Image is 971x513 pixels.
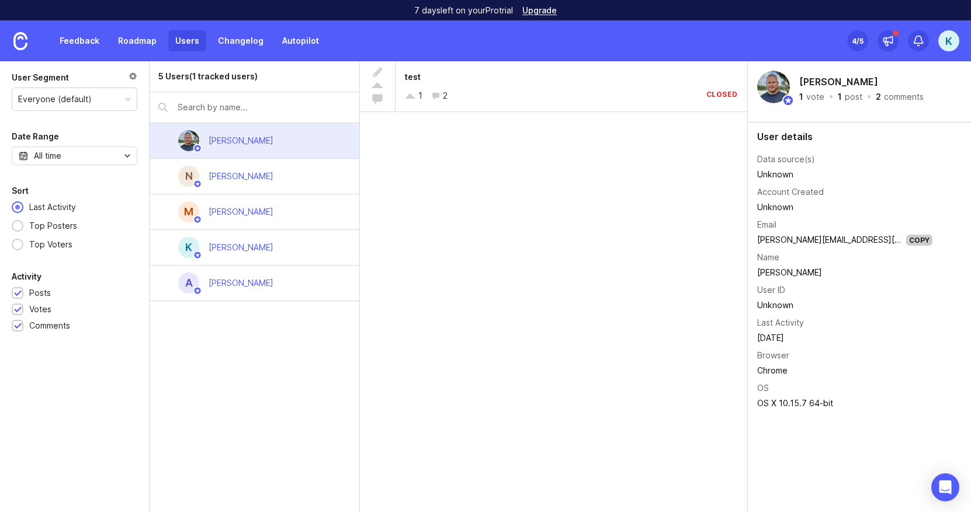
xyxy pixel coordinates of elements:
[782,95,794,106] img: member badge
[757,218,776,231] div: Email
[209,134,273,147] div: [PERSON_NAME]
[828,93,834,101] div: ·
[757,284,785,296] div: User ID
[23,201,82,214] div: Last Activity
[53,30,106,51] a: Feedback
[23,238,78,251] div: Top Voters
[168,30,206,51] a: Users
[193,180,202,189] img: member badge
[12,184,29,198] div: Sort
[211,30,271,51] a: Changelog
[34,149,61,162] div: All time
[938,30,959,51] button: K
[209,205,273,218] div: [PERSON_NAME]
[178,101,351,114] input: Search by name...
[12,270,41,284] div: Activity
[931,473,959,501] div: Open Intercom Messenger
[757,265,932,280] td: [PERSON_NAME]
[12,130,59,144] div: Date Range
[884,93,924,101] div: comments
[757,186,824,198] div: Account Created
[158,70,258,83] div: 5 Users (1 tracked users)
[414,5,513,16] p: 7 days left on your Pro trial
[706,89,738,102] div: closed
[193,215,202,224] img: member badge
[29,303,51,316] div: Votes
[178,273,199,294] div: A
[906,235,932,246] div: Copy
[29,319,70,332] div: Comments
[193,251,202,260] img: member badge
[757,316,804,329] div: Last Activity
[405,72,421,82] span: test
[29,287,51,299] div: Posts
[866,93,872,101] div: ·
[209,277,273,289] div: [PERSON_NAME]
[757,382,769,395] div: OS
[522,6,557,15] a: Upgrade
[178,130,199,151] img: Scott Owens
[847,30,868,51] button: 4/5
[757,167,932,182] td: Unknown
[757,251,779,264] div: Name
[838,93,842,101] div: 1
[209,170,273,183] div: [PERSON_NAME]
[757,132,962,141] div: User details
[757,396,932,411] td: OS X 10.15.7 64-bit
[18,93,92,106] div: Everyone (default)
[118,151,137,160] svg: toggle icon
[23,219,83,232] div: Top Posters
[806,93,824,101] div: vote
[178,166,199,187] div: N
[360,61,747,112] a: test12closed
[13,32,27,50] img: Canny Home
[12,71,69,85] div: User Segment
[757,235,956,245] a: [PERSON_NAME][EMAIL_ADDRESS][DOMAIN_NAME]
[799,93,803,101] div: 1
[757,201,932,214] div: Unknown
[845,93,862,101] div: post
[209,241,273,254] div: [PERSON_NAME]
[757,333,784,343] time: [DATE]
[876,93,881,101] div: 2
[193,287,202,295] img: member badge
[275,30,326,51] a: Autopilot
[111,30,164,51] a: Roadmap
[757,349,789,362] div: Browser
[757,299,932,312] div: Unknown
[178,201,199,222] div: M
[757,153,815,166] div: Data source(s)
[418,89,422,102] div: 1
[443,89,448,102] div: 2
[193,144,202,153] img: member badge
[852,33,864,49] div: 4 /5
[757,363,932,378] td: Chrome
[757,71,790,103] img: Scott Owens
[178,237,199,258] div: K
[797,73,880,90] h2: [PERSON_NAME]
